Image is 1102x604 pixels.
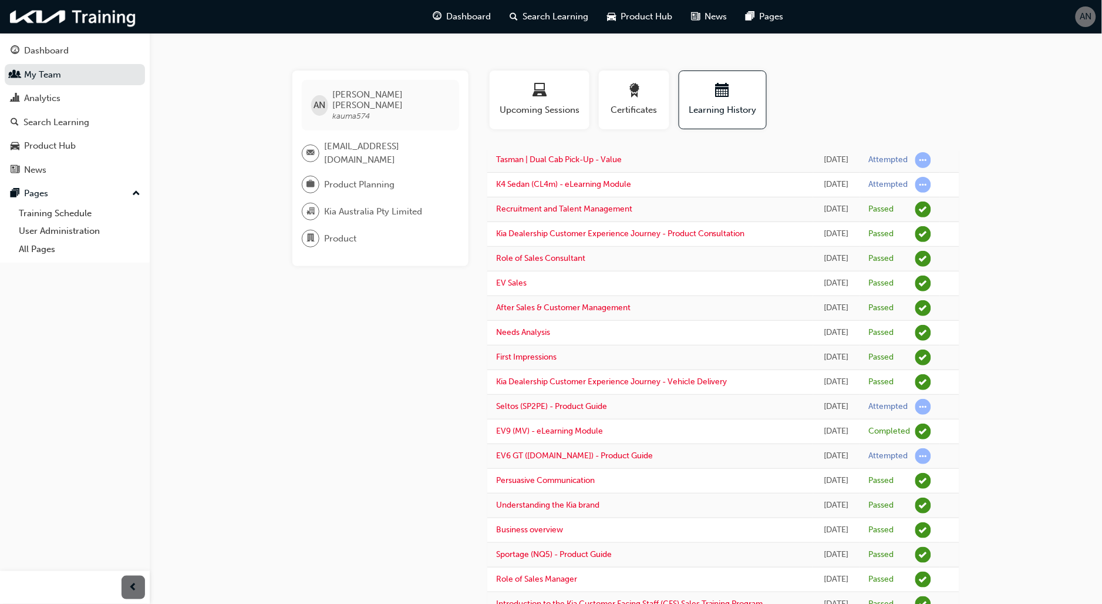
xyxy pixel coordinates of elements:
[822,227,851,241] div: Thu Oct 31 2024 11:00:00 GMT+1100 (Australian Eastern Daylight Time)
[915,424,931,439] span: learningRecordVerb_COMPLETE-icon
[496,204,632,214] a: Recruitment and Talent Management
[915,177,931,193] span: learningRecordVerb_ATTEMPT-icon
[496,303,631,313] a: After Sales & Customer Management
[496,549,612,559] a: Sportage (NQ5) - Product Guide
[324,205,422,219] span: Kia Australia Pty Limited
[24,92,60,105] div: Analytics
[11,70,19,80] span: people-icon
[333,111,370,121] span: kauma574
[869,500,894,511] div: Passed
[14,204,145,223] a: Training Schedule
[11,46,19,56] span: guage-icon
[5,40,145,62] a: Dashboard
[14,240,145,259] a: All Pages
[869,451,908,462] div: Attempted
[598,5,682,29] a: car-iconProduct Hub
[608,9,616,24] span: car-icon
[869,155,908,166] div: Attempted
[869,278,894,289] div: Passed
[24,44,69,58] div: Dashboard
[333,89,450,110] span: [PERSON_NAME] [PERSON_NAME]
[627,83,641,99] span: award-icon
[915,473,931,489] span: learningRecordVerb_PASS-icon
[5,135,145,157] a: Product Hub
[822,548,851,562] div: Thu Jun 27 2024 14:57:40 GMT+1000 (Australian Eastern Standard Time)
[496,377,727,387] a: Kia Dealership Customer Experience Journey - Vehicle Delivery
[447,10,491,24] span: Dashboard
[533,83,547,99] span: laptop-icon
[915,399,931,415] span: learningRecordVerb_ATTEMPT-icon
[869,303,894,314] div: Passed
[11,165,19,176] span: news-icon
[306,204,315,219] span: organisation-icon
[716,83,730,99] span: calendar-icon
[1080,10,1092,24] span: AN
[915,350,931,365] span: learningRecordVerb_PASS-icon
[869,327,894,338] div: Passed
[915,498,931,514] span: learningRecordVerb_PASS-icon
[679,71,767,129] button: Learning History
[869,549,894,561] div: Passed
[5,38,145,183] button: DashboardMy TeamAnalyticsSearch LearningProduct HubNews
[737,5,793,29] a: pages-iconPages
[869,179,908,190] div: Attempted
[915,325,931,341] span: learningRecordVerb_PASS-icon
[496,451,653,461] a: EV6 GT ([DOMAIN_NAME]) - Product Guide
[501,5,598,29] a: search-iconSearch Learning
[5,88,145,109] a: Analytics
[608,103,660,117] span: Certificates
[822,277,851,290] div: Mon Oct 28 2024 14:43:32 GMT+1100 (Australian Eastern Daylight Time)
[496,574,577,584] a: Role of Sales Manager
[433,9,442,24] span: guage-icon
[496,401,607,411] a: Seltos (SP2PE) - Product Guide
[621,10,673,24] span: Product Hub
[915,448,931,464] span: learningRecordVerb_ATTEMPT-icon
[822,153,851,167] div: Fri Sep 12 2025 14:33:30 GMT+1000 (Australian Eastern Standard Time)
[496,155,622,165] a: Tasman | Dual Cab Pick-Up - Value
[692,9,700,24] span: news-icon
[129,580,138,595] span: prev-icon
[498,103,581,117] span: Upcoming Sessions
[11,189,19,199] span: pages-icon
[746,9,755,24] span: pages-icon
[11,93,19,104] span: chart-icon
[11,118,19,128] span: search-icon
[24,187,48,200] div: Pages
[306,231,315,246] span: department-icon
[24,139,76,153] div: Product Hub
[314,99,325,112] span: AN
[599,71,669,129] button: Certificates
[915,300,931,316] span: learningRecordVerb_PASS-icon
[510,9,518,24] span: search-icon
[869,377,894,388] div: Passed
[822,499,851,512] div: Tue Jul 23 2024 10:20:25 GMT+1000 (Australian Eastern Standard Time)
[24,163,46,177] div: News
[306,177,315,192] span: briefcase-icon
[822,449,851,463] div: Wed Jul 24 2024 11:46:00 GMT+1000 (Australian Eastern Standard Time)
[688,103,757,117] span: Learning History
[822,351,851,364] div: Wed Oct 09 2024 09:42:56 GMT+1100 (Australian Eastern Daylight Time)
[915,202,931,217] span: learningRecordVerb_PASS-icon
[496,253,585,263] a: Role of Sales Consultant
[523,10,589,24] span: Search Learning
[5,183,145,204] button: Pages
[5,112,145,133] a: Search Learning
[869,401,908,412] div: Attempted
[496,426,603,436] a: EV9 (MV) - eLearning Module
[496,500,599,510] a: Understanding the Kia brand
[822,326,851,340] div: Fri Oct 25 2024 10:34:20 GMT+1100 (Australian Eastern Daylight Time)
[490,71,589,129] button: Upcoming Sessions
[869,475,894,486] div: Passed
[11,141,19,152] span: car-icon
[822,400,851,414] div: Mon Aug 26 2024 10:40:53 GMT+1000 (Australian Eastern Standard Time)
[324,232,356,246] span: Product
[822,474,851,488] div: Tue Jul 23 2024 15:16:35 GMT+1000 (Australian Eastern Standard Time)
[6,5,141,29] a: kia-training
[822,375,851,389] div: Wed Sep 25 2024 11:42:38 GMT+1000 (Australian Eastern Standard Time)
[869,253,894,264] div: Passed
[822,252,851,266] div: Mon Oct 28 2024 14:58:57 GMT+1100 (Australian Eastern Daylight Time)
[869,229,894,240] div: Passed
[496,327,550,337] a: Needs Analysis
[424,5,501,29] a: guage-iconDashboard
[682,5,737,29] a: news-iconNews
